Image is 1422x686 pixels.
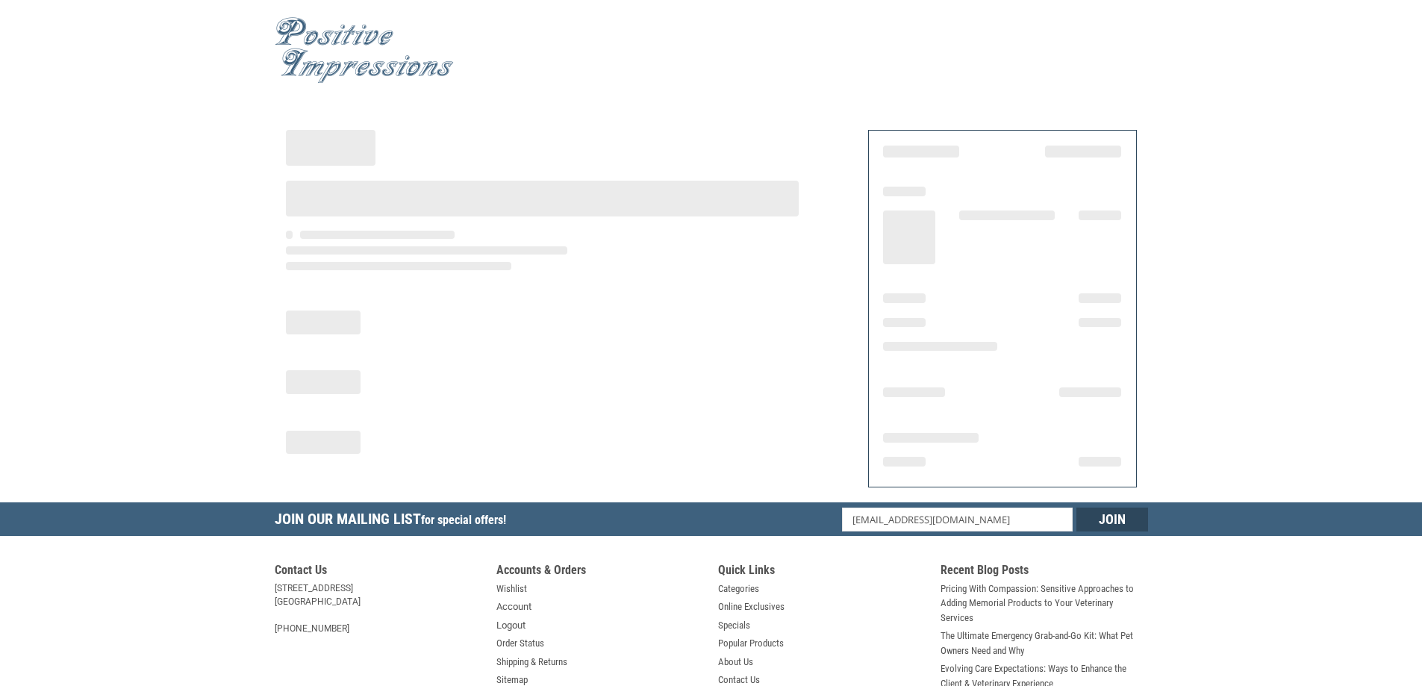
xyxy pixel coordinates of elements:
h5: Quick Links [718,563,926,581]
a: Order Status [496,636,544,651]
h5: Recent Blog Posts [941,563,1148,581]
h5: Join Our Mailing List [275,502,514,540]
a: Categories [718,581,759,596]
span: for special offers! [421,513,506,527]
a: Popular Products [718,636,784,651]
h5: Accounts & Orders [496,563,704,581]
a: Wishlist [496,581,527,596]
input: Email [842,508,1073,531]
h5: Contact Us [275,563,482,581]
input: Join [1076,508,1148,531]
a: Specials [718,618,750,633]
a: Logout [496,618,526,633]
a: Pricing With Compassion: Sensitive Approaches to Adding Memorial Products to Your Veterinary Serv... [941,581,1148,626]
img: Positive Impressions [275,17,454,84]
address: [STREET_ADDRESS] [GEOGRAPHIC_DATA] [PHONE_NUMBER] [275,581,482,635]
a: Shipping & Returns [496,655,567,670]
a: About Us [718,655,753,670]
a: The Ultimate Emergency Grab-and-Go Kit: What Pet Owners Need and Why [941,629,1148,658]
a: Online Exclusives [718,599,785,614]
a: Account [496,599,531,614]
